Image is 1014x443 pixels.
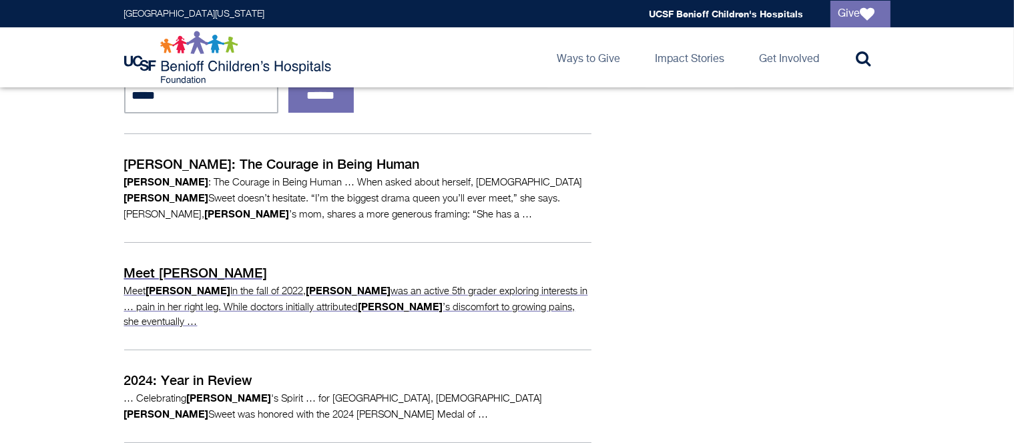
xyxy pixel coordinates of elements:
[645,27,736,87] a: Impact Stories
[187,392,272,404] strong: [PERSON_NAME]
[124,283,591,330] p: Meet In the fall of 2022, was an active 5th grader exploring interests in … pain in her right leg...
[124,191,209,203] strong: [PERSON_NAME]
[205,207,290,219] strong: [PERSON_NAME]
[124,175,209,187] strong: [PERSON_NAME]
[830,1,891,27] a: Give
[124,133,591,242] a: [PERSON_NAME]: The Courage in Being Human [PERSON_NAME]: The Courage in Being Human … When asked ...
[547,27,631,87] a: Ways to Give
[124,174,591,222] p: : The Courage in Being Human … When asked about herself, [DEMOGRAPHIC_DATA] Sweet doesn’t hesitat...
[749,27,830,87] a: Get Involved
[124,390,591,422] p: … Celebrating 's Spirit … for [GEOGRAPHIC_DATA], [DEMOGRAPHIC_DATA] Sweet was honored with the 20...
[124,31,334,84] img: Logo for UCSF Benioff Children's Hospitals Foundation
[146,284,231,296] strong: [PERSON_NAME]
[306,284,391,296] strong: [PERSON_NAME]
[124,154,591,174] p: [PERSON_NAME]: The Courage in Being Human
[124,370,591,390] p: 2024: Year in Review
[358,300,443,312] strong: [PERSON_NAME]
[650,8,804,19] a: UCSF Benioff Children's Hospitals
[124,350,591,442] a: 2024: Year in Review … Celebrating[PERSON_NAME]'s Spirit … for [GEOGRAPHIC_DATA], [DEMOGRAPHIC_DA...
[124,408,209,420] strong: [PERSON_NAME]
[124,263,591,283] p: Meet [PERSON_NAME]
[124,9,265,19] a: [GEOGRAPHIC_DATA][US_STATE]
[124,242,591,350] a: Meet [PERSON_NAME] Meet[PERSON_NAME]In the fall of 2022,[PERSON_NAME]was an active 5th grader exp...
